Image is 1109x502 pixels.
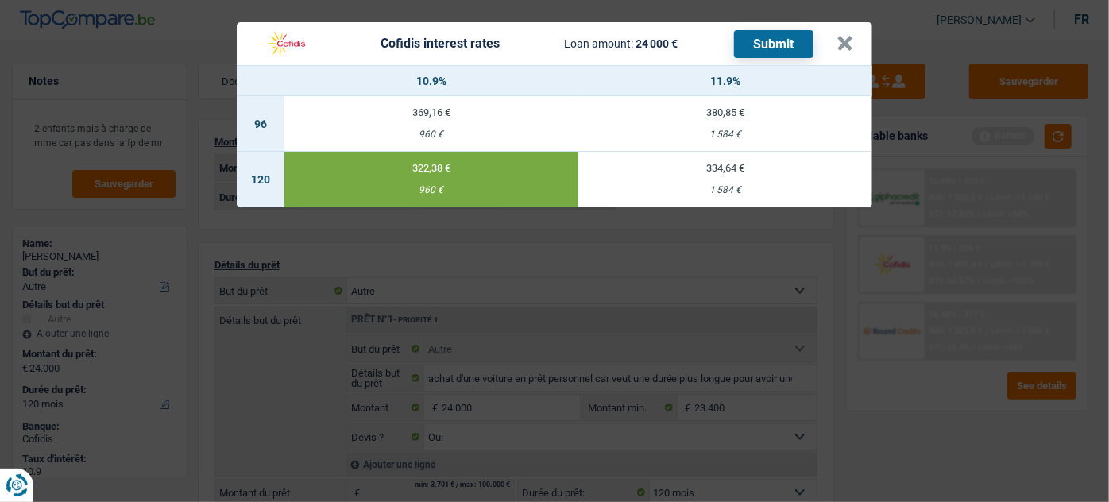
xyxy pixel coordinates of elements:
[284,129,578,140] div: 960 €
[734,30,813,58] button: Submit
[564,37,633,50] span: Loan amount:
[578,107,872,118] div: 380,85 €
[578,185,872,195] div: 1 584 €
[237,152,284,207] td: 120
[256,29,316,59] img: Cofidis
[381,37,500,50] div: Cofidis interest rates
[237,96,284,152] td: 96
[284,185,578,195] div: 960 €
[578,129,872,140] div: 1 584 €
[284,163,578,173] div: 322,38 €
[636,37,678,50] span: 24 000 €
[284,66,578,96] th: 10.9%
[578,66,872,96] th: 11.9%
[284,107,578,118] div: 369,16 €
[578,163,872,173] div: 334,64 €
[837,36,853,52] button: ×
